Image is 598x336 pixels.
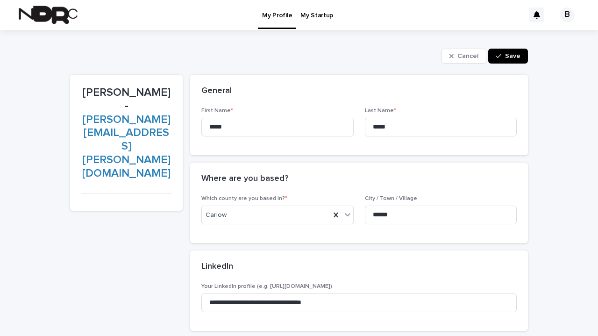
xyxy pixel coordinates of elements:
span: Save [505,53,520,59]
span: First Name [201,108,233,114]
div: B [560,7,575,22]
span: Last Name [365,108,396,114]
a: [PERSON_NAME][EMAIL_ADDRESS][PERSON_NAME][DOMAIN_NAME] [82,114,171,179]
img: fPh53EbzTSOZ76wyQ5GQ [19,6,78,24]
p: [PERSON_NAME] - [81,86,171,180]
h2: Where are you based? [201,174,288,184]
button: Cancel [441,49,486,64]
span: Your LinkedIn profile (e.g. [URL][DOMAIN_NAME]) [201,284,332,289]
span: Which county are you based in? [201,196,287,201]
h2: General [201,86,232,96]
h2: LinkedIn [201,262,233,272]
span: City / Town / Village [365,196,417,201]
span: Cancel [457,53,478,59]
span: Carlow [206,210,227,220]
button: Save [488,49,528,64]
